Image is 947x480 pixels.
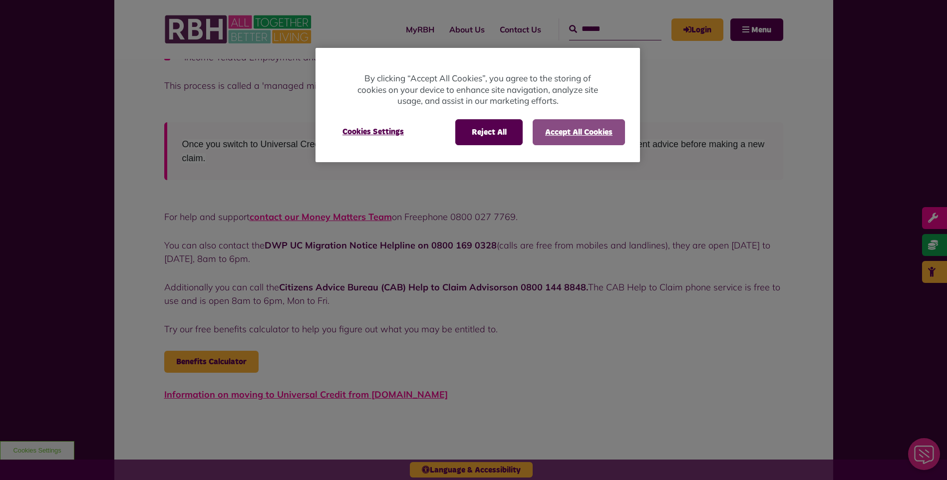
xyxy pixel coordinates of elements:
[316,48,640,162] div: Cookie banner
[355,73,600,107] p: By clicking “Accept All Cookies”, you agree to the storing of cookies on your device to enhance s...
[330,119,416,144] button: Cookies Settings
[533,119,625,145] button: Accept All Cookies
[6,3,38,35] div: Close Web Assistant
[316,48,640,162] div: Privacy
[455,119,523,145] button: Reject All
